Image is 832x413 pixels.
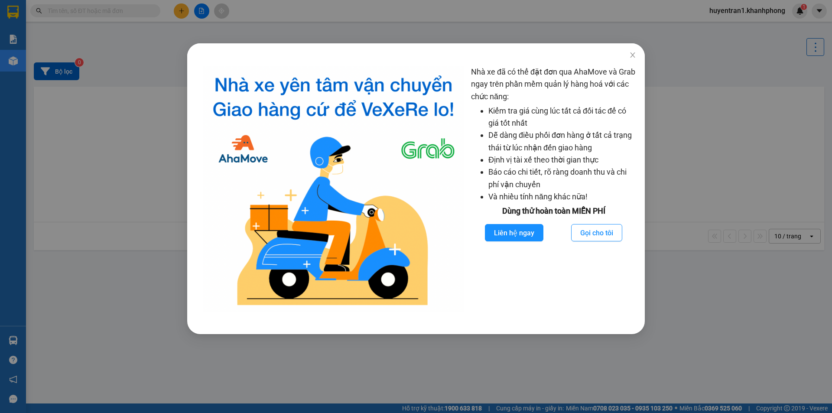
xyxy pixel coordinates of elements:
[571,224,622,241] button: Gọi cho tôi
[629,52,636,59] span: close
[580,228,613,238] span: Gọi cho tôi
[494,228,534,238] span: Liên hệ ngay
[203,66,464,312] img: logo
[488,129,636,154] li: Dễ dàng điều phối đơn hàng ở tất cả trạng thái từ lúc nhận đến giao hàng
[488,191,636,203] li: Và nhiều tính năng khác nữa!
[488,166,636,191] li: Báo cáo chi tiết, rõ ràng doanh thu và chi phí vận chuyển
[488,105,636,130] li: Kiểm tra giá cùng lúc tất cả đối tác để có giá tốt nhất
[488,154,636,166] li: Định vị tài xế theo thời gian thực
[621,43,645,68] button: Close
[471,205,636,217] div: Dùng thử hoàn toàn MIỄN PHÍ
[471,66,636,312] div: Nhà xe đã có thể đặt đơn qua AhaMove và Grab ngay trên phần mềm quản lý hàng hoá với các chức năng:
[485,224,543,241] button: Liên hệ ngay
